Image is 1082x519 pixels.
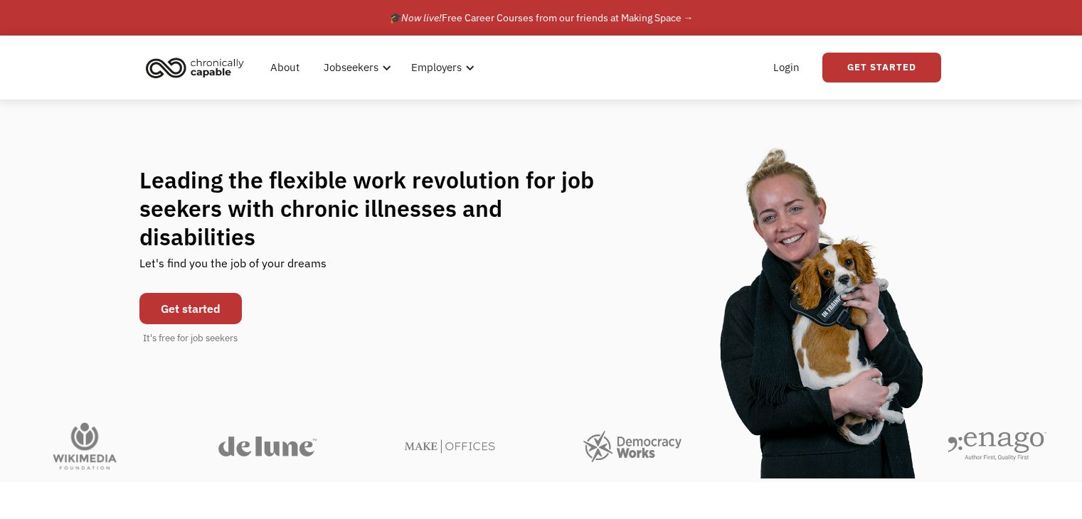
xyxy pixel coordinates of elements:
h1: Leading the flexible work revolution for job seekers with chronic illnesses and disabilities [139,166,622,251]
div: Employers [411,59,462,76]
a: Login [765,45,808,90]
div: Let's find you the job of your dreams [139,251,327,286]
div: 🎓 Free Career Courses from our friends at Making Space → [389,9,694,26]
div: Jobseekers [315,45,396,90]
div: Employers [403,45,479,90]
a: Get Started [822,53,941,82]
em: Now live! [401,11,442,24]
div: Jobseekers [324,59,378,76]
img: Chronically Capable logo [142,52,248,83]
div: It's free for job seekers [143,331,238,346]
a: Get started [139,293,242,324]
a: home [142,52,255,83]
a: About [262,45,308,90]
